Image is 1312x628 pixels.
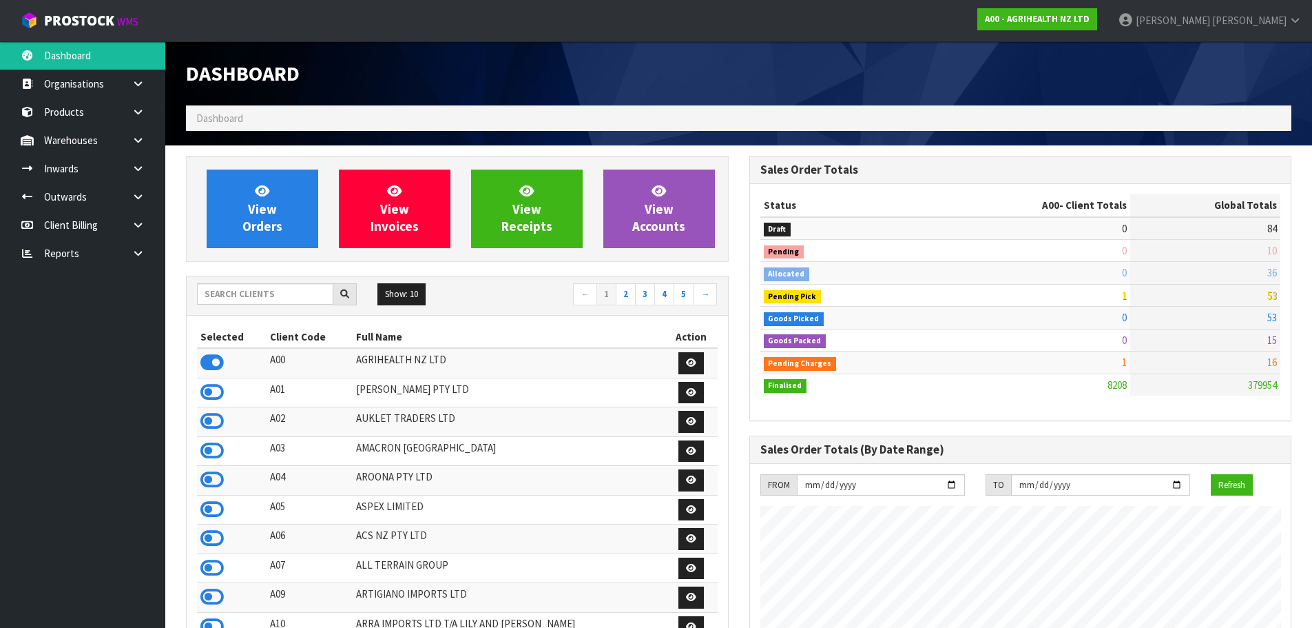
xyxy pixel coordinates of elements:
span: Pending [764,245,804,259]
span: Goods Picked [764,312,824,326]
span: [PERSON_NAME] [1212,14,1287,27]
img: cube-alt.png [21,12,38,29]
td: AGRIHEALTH NZ LTD [353,348,665,378]
a: ViewInvoices [339,170,450,248]
th: Full Name [353,326,665,348]
input: Search clients [197,283,333,305]
span: View Invoices [371,183,419,234]
span: View Orders [242,183,282,234]
span: 0 [1122,244,1127,257]
span: 84 [1267,222,1277,235]
td: AMACRON [GEOGRAPHIC_DATA] [353,436,665,466]
span: 53 [1267,311,1277,324]
span: Dashboard [186,60,300,86]
td: A06 [267,525,353,554]
span: 1 [1122,289,1127,302]
td: [PERSON_NAME] PTY LTD [353,378,665,407]
span: Pending Charges [764,357,837,371]
span: Goods Packed [764,334,826,348]
a: → [693,283,717,305]
span: Allocated [764,267,810,281]
a: ViewOrders [207,170,318,248]
td: A00 [267,348,353,378]
span: Finalised [764,379,807,393]
th: Selected [197,326,267,348]
span: 0 [1122,266,1127,279]
td: A09 [267,583,353,613]
td: AROONA PTY LTD [353,466,665,496]
a: 3 [635,283,655,305]
span: 0 [1122,222,1127,235]
td: A05 [267,495,353,525]
h3: Sales Order Totals [760,163,1281,176]
th: Client Code [267,326,353,348]
a: 1 [596,283,616,305]
td: A07 [267,554,353,583]
div: FROM [760,474,797,496]
strong: A00 - AGRIHEALTH NZ LTD [985,13,1090,25]
button: Show: 10 [377,283,426,305]
span: 0 [1122,311,1127,324]
td: ALL TERRAIN GROUP [353,554,665,583]
nav: Page navigation [468,283,718,307]
td: A04 [267,466,353,496]
a: ViewReceipts [471,170,583,248]
span: Draft [764,223,791,236]
span: 10 [1267,244,1277,257]
span: 16 [1267,356,1277,369]
span: View Receipts [501,183,552,234]
span: Dashboard [196,112,243,125]
a: ← [573,283,597,305]
span: [PERSON_NAME] [1136,14,1210,27]
span: ProStock [44,12,114,30]
td: ARTIGIANO IMPORTS LTD [353,583,665,613]
button: Refresh [1211,474,1253,496]
th: - Client Totals [932,194,1130,216]
td: AUKLET TRADERS LTD [353,407,665,437]
span: View Accounts [632,183,685,234]
span: 0 [1122,334,1127,347]
th: Action [665,326,718,348]
span: 15 [1267,334,1277,347]
td: A02 [267,407,353,437]
a: 4 [654,283,674,305]
a: 2 [616,283,636,305]
span: 1 [1122,356,1127,369]
span: 379954 [1248,378,1277,392]
td: A01 [267,378,353,407]
span: 36 [1267,266,1277,279]
td: ASPEX LIMITED [353,495,665,525]
th: Global Totals [1130,194,1280,216]
td: ACS NZ PTY LTD [353,525,665,554]
a: ViewAccounts [603,170,715,248]
th: Status [760,194,933,216]
td: A03 [267,436,353,466]
div: TO [986,474,1011,496]
a: 5 [674,283,694,305]
span: Pending Pick [764,290,822,304]
a: A00 - AGRIHEALTH NZ LTD [977,8,1097,30]
span: 8208 [1107,378,1127,392]
span: 53 [1267,289,1277,302]
span: A00 [1042,199,1059,212]
small: WMS [117,15,138,28]
h3: Sales Order Totals (By Date Range) [760,443,1281,456]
